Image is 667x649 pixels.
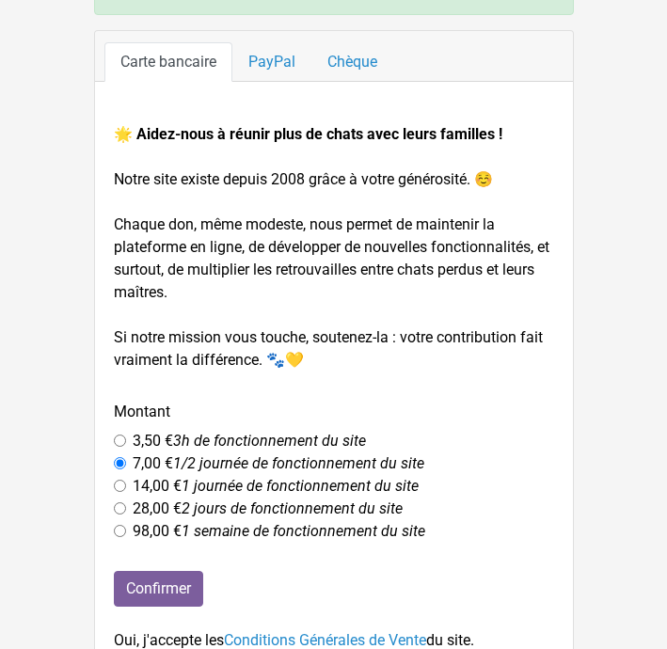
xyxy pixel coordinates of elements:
[182,499,403,517] i: 2 jours de fonctionnement du site
[114,125,502,143] strong: 🌟 Aidez-nous à réunir plus de chats avec leurs familles !
[133,475,419,498] label: 14,00 €
[182,477,419,495] i: 1 journée de fonctionnement du site
[104,42,232,82] a: Carte bancaire
[133,430,366,452] label: 3,50 €
[173,454,424,472] i: 1/2 journée de fonctionnement du site
[224,631,426,649] a: Conditions Générales de Vente
[182,522,425,540] i: 1 semaine de fonctionnement du site
[114,631,474,649] span: Oui, j'accepte les du site.
[133,520,425,543] label: 98,00 €
[173,432,366,450] i: 3h de fonctionnement du site
[133,498,403,520] label: 28,00 €
[100,394,568,430] label: Montant
[133,452,424,475] label: 7,00 €
[311,42,393,82] a: Chèque
[232,42,311,82] a: PayPal
[114,571,203,607] input: Confirmer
